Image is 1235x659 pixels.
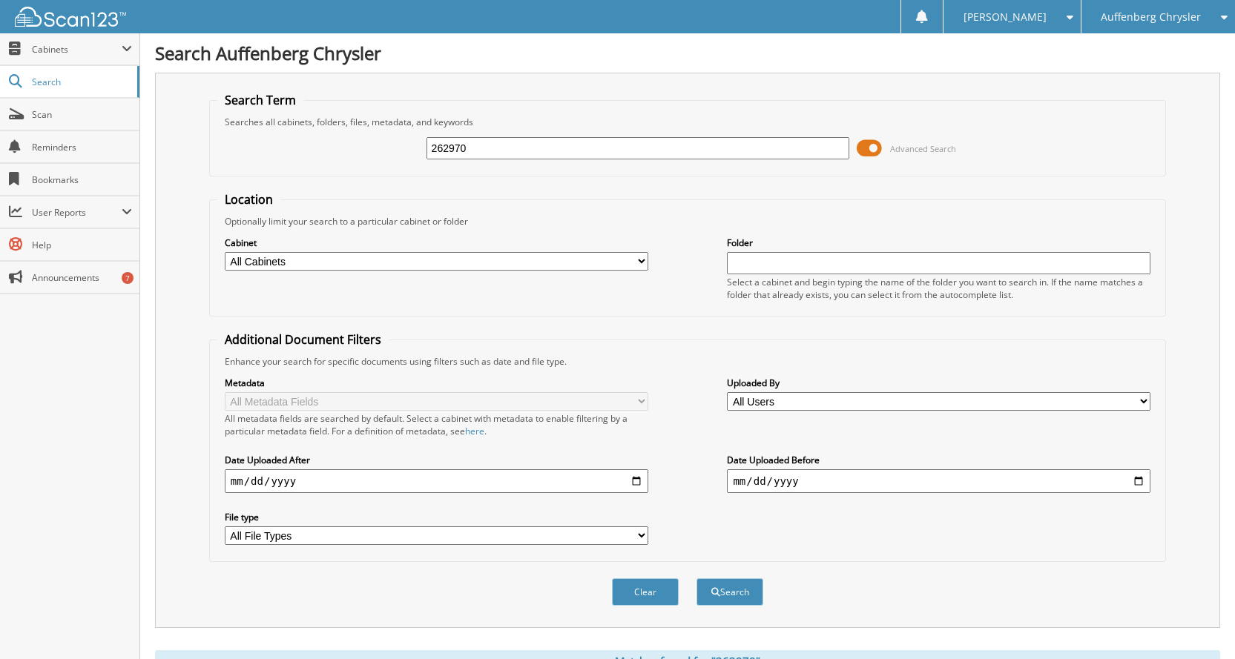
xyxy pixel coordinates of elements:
[612,578,679,606] button: Clear
[32,173,132,186] span: Bookmarks
[32,239,132,251] span: Help
[465,425,484,437] a: here
[225,469,648,493] input: start
[217,355,1158,368] div: Enhance your search for specific documents using filters such as date and file type.
[15,7,126,27] img: scan123-logo-white.svg
[155,41,1220,65] h1: Search Auffenberg Chrysler
[727,454,1150,466] label: Date Uploaded Before
[122,272,134,284] div: 7
[727,377,1150,389] label: Uploaded By
[32,206,122,219] span: User Reports
[225,412,648,437] div: All metadata fields are searched by default. Select a cabinet with metadata to enable filtering b...
[727,276,1150,301] div: Select a cabinet and begin typing the name of the folder you want to search in. If the name match...
[225,377,648,389] label: Metadata
[32,43,122,56] span: Cabinets
[217,331,389,348] legend: Additional Document Filters
[217,92,303,108] legend: Search Term
[225,511,648,523] label: File type
[217,191,280,208] legend: Location
[32,271,132,284] span: Announcements
[217,215,1158,228] div: Optionally limit your search to a particular cabinet or folder
[32,108,132,121] span: Scan
[32,76,130,88] span: Search
[890,143,956,154] span: Advanced Search
[1101,13,1201,21] span: Auffenberg Chrysler
[727,469,1150,493] input: end
[217,116,1158,128] div: Searches all cabinets, folders, files, metadata, and keywords
[964,13,1047,21] span: [PERSON_NAME]
[225,236,648,249] label: Cabinet
[727,236,1150,249] label: Folder
[225,454,648,466] label: Date Uploaded After
[696,578,763,606] button: Search
[32,141,132,153] span: Reminders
